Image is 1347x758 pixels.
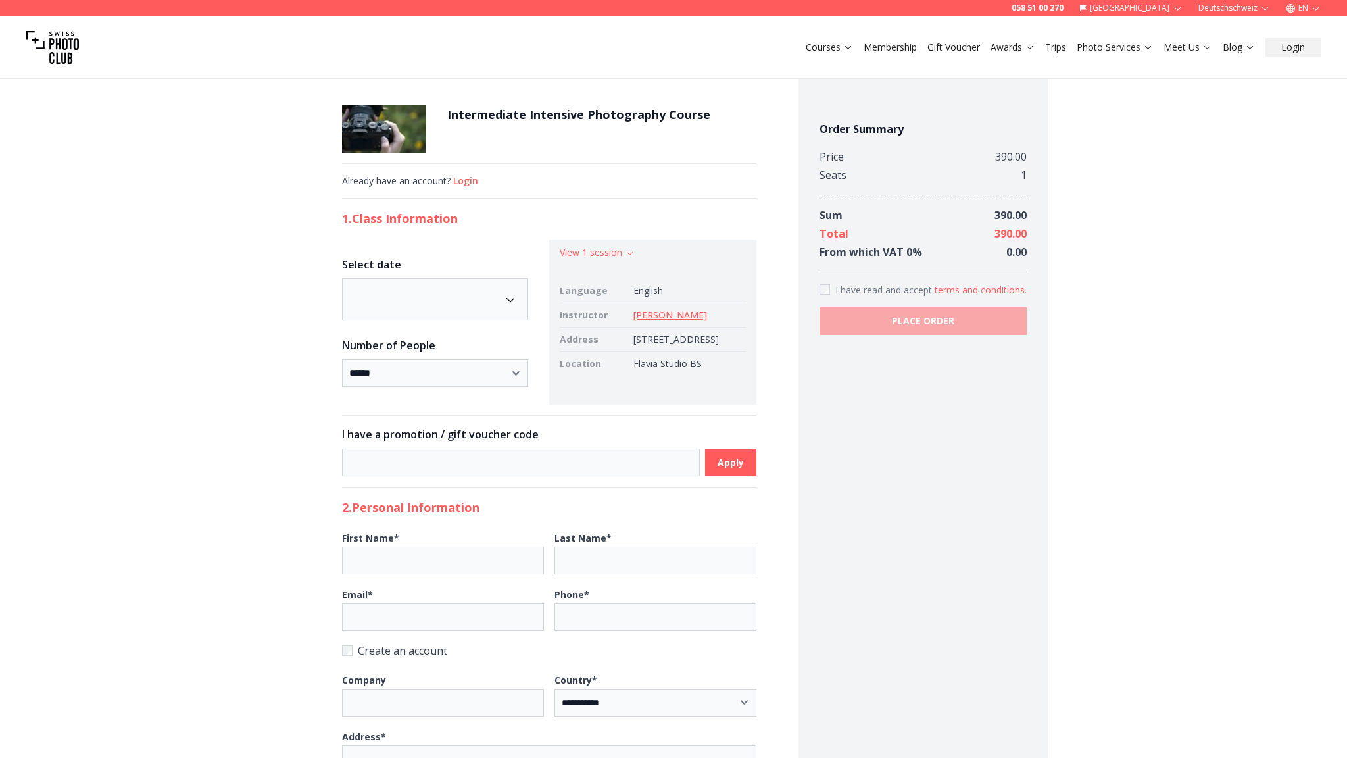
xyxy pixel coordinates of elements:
button: View 1 session [560,246,635,259]
input: Accept terms [820,284,830,295]
b: PLACE ORDER [892,315,954,328]
b: Country * [554,674,597,686]
button: Membership [858,38,922,57]
button: Login [1265,38,1321,57]
a: [PERSON_NAME] [633,309,707,321]
button: Trips [1040,38,1071,57]
h3: I have a promotion / gift voucher code [342,426,756,442]
button: Date [342,278,528,320]
img: Swiss photo club [26,21,79,74]
b: Phone * [554,588,589,601]
div: Price [820,147,844,166]
h2: 1. Class Information [342,209,756,228]
b: Email * [342,588,373,601]
td: Location [560,352,629,376]
button: Gift Voucher [922,38,985,57]
td: Address [560,328,629,352]
input: Phone* [554,603,756,631]
span: 0.00 [1006,245,1027,259]
b: Address * [342,730,386,743]
button: Meet Us [1158,38,1217,57]
a: Awards [991,41,1035,54]
b: Company [342,674,386,686]
span: 390.00 [994,208,1027,222]
button: Photo Services [1071,38,1158,57]
input: Last Name* [554,547,756,574]
a: Trips [1045,41,1066,54]
span: I have read and accept [835,284,935,296]
b: First Name * [342,532,399,544]
input: First Name* [342,547,544,574]
div: Seats [820,166,846,184]
td: Instructor [560,303,629,328]
button: Accept termsI have read and accept [935,284,1027,297]
a: Courses [806,41,853,54]
h4: Order Summary [820,121,1027,137]
select: Country* [554,689,756,717]
button: Login [453,174,478,188]
a: Photo Services [1077,41,1153,54]
h3: Select date [342,257,528,272]
div: 390.00 [995,147,1027,166]
td: Language [560,279,629,303]
div: Already have an account? [342,174,756,188]
a: Gift Voucher [927,41,980,54]
button: Awards [985,38,1040,57]
td: English [628,279,745,303]
b: Last Name * [554,532,612,544]
td: [STREET_ADDRESS] [628,328,745,352]
label: Create an account [342,642,756,660]
h3: Number of People [342,338,528,353]
button: PLACE ORDER [820,307,1027,335]
button: Courses [800,38,858,57]
a: Meet Us [1163,41,1212,54]
input: Email* [342,603,544,631]
h1: Intermediate Intensive Photography Course [447,105,710,124]
b: Apply [718,456,744,469]
a: Blog [1223,41,1255,54]
a: 058 51 00 270 [1012,3,1064,13]
div: 1 [1021,166,1027,184]
img: Intermediate Intensive Photography Course [342,105,426,153]
input: Company [342,689,544,717]
td: Flavia Studio BS [628,352,745,376]
input: Create an account [342,645,353,656]
div: From which VAT 0 % [820,243,922,261]
button: Apply [705,449,756,476]
div: Sum [820,206,843,224]
div: Total [820,224,848,243]
span: 390.00 [994,226,1027,241]
button: Blog [1217,38,1260,57]
a: Membership [864,41,917,54]
h2: 2. Personal Information [342,498,756,517]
